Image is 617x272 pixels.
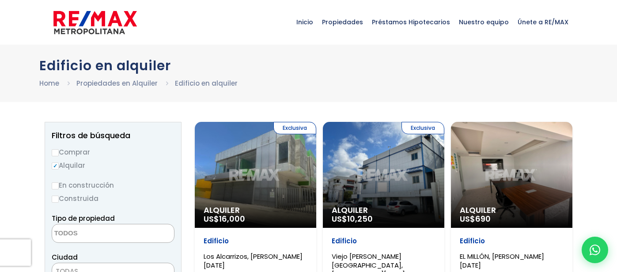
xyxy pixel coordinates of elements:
span: Alquiler [204,206,307,215]
span: Únete a RE/MAX [513,9,573,35]
h1: Edificio en alquiler [39,58,578,73]
input: En construcción [52,182,59,189]
p: Edificio [204,237,307,246]
span: EL MILLÓN, [PERSON_NAME][DATE] [460,252,544,270]
label: En construcción [52,180,174,191]
input: Alquilar [52,162,59,170]
span: Ciudad [52,253,78,262]
input: Construida [52,196,59,203]
textarea: Search [52,224,138,243]
span: Inicio [292,9,318,35]
a: Home [39,79,59,88]
span: Tipo de propiedad [52,214,115,223]
span: Préstamos Hipotecarios [367,9,454,35]
span: 10,250 [347,213,373,224]
label: Construida [52,193,174,204]
span: US$ [460,213,491,224]
h2: Filtros de búsqueda [52,131,174,140]
li: Edificio en alquiler [175,78,238,89]
label: Alquilar [52,160,174,171]
span: US$ [204,213,245,224]
span: Propiedades [318,9,367,35]
span: Exclusiva [273,122,316,134]
span: 690 [475,213,491,224]
p: Edificio [460,237,564,246]
img: remax-metropolitana-logo [53,9,137,36]
span: Exclusiva [401,122,444,134]
span: 16,000 [219,213,245,224]
span: Los Alcarrizos, [PERSON_NAME][DATE] [204,252,303,270]
span: Nuestro equipo [454,9,513,35]
span: Alquiler [460,206,564,215]
input: Comprar [52,149,59,156]
label: Comprar [52,147,174,158]
span: Alquiler [332,206,435,215]
a: Propiedades en Alquiler [76,79,158,88]
span: US$ [332,213,373,224]
p: Edificio [332,237,435,246]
